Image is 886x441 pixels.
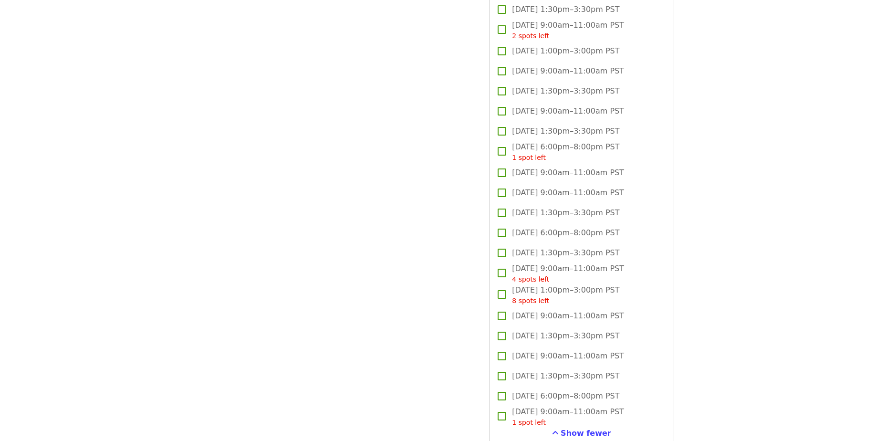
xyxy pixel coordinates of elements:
[552,428,611,439] button: See more timeslots
[512,4,619,15] span: [DATE] 1:30pm–3:30pm PST
[512,20,624,41] span: [DATE] 9:00am–11:00am PST
[512,310,624,322] span: [DATE] 9:00am–11:00am PST
[512,167,624,178] span: [DATE] 9:00am–11:00am PST
[512,419,546,426] span: 1 spot left
[561,429,611,438] span: Show fewer
[512,406,624,428] span: [DATE] 9:00am–11:00am PST
[512,141,619,163] span: [DATE] 6:00pm–8:00pm PST
[512,247,619,259] span: [DATE] 1:30pm–3:30pm PST
[512,284,619,306] span: [DATE] 1:00pm–3:00pm PST
[512,45,619,57] span: [DATE] 1:00pm–3:00pm PST
[512,32,549,40] span: 2 spots left
[512,390,619,402] span: [DATE] 6:00pm–8:00pm PST
[512,370,619,382] span: [DATE] 1:30pm–3:30pm PST
[512,187,624,199] span: [DATE] 9:00am–11:00am PST
[512,263,624,284] span: [DATE] 9:00am–11:00am PST
[512,126,619,137] span: [DATE] 1:30pm–3:30pm PST
[512,227,619,239] span: [DATE] 6:00pm–8:00pm PST
[512,154,546,161] span: 1 spot left
[512,297,549,304] span: 8 spots left
[512,275,549,283] span: 4 spots left
[512,105,624,117] span: [DATE] 9:00am–11:00am PST
[512,85,619,97] span: [DATE] 1:30pm–3:30pm PST
[512,330,619,342] span: [DATE] 1:30pm–3:30pm PST
[512,207,619,219] span: [DATE] 1:30pm–3:30pm PST
[512,350,624,362] span: [DATE] 9:00am–11:00am PST
[512,65,624,77] span: [DATE] 9:00am–11:00am PST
